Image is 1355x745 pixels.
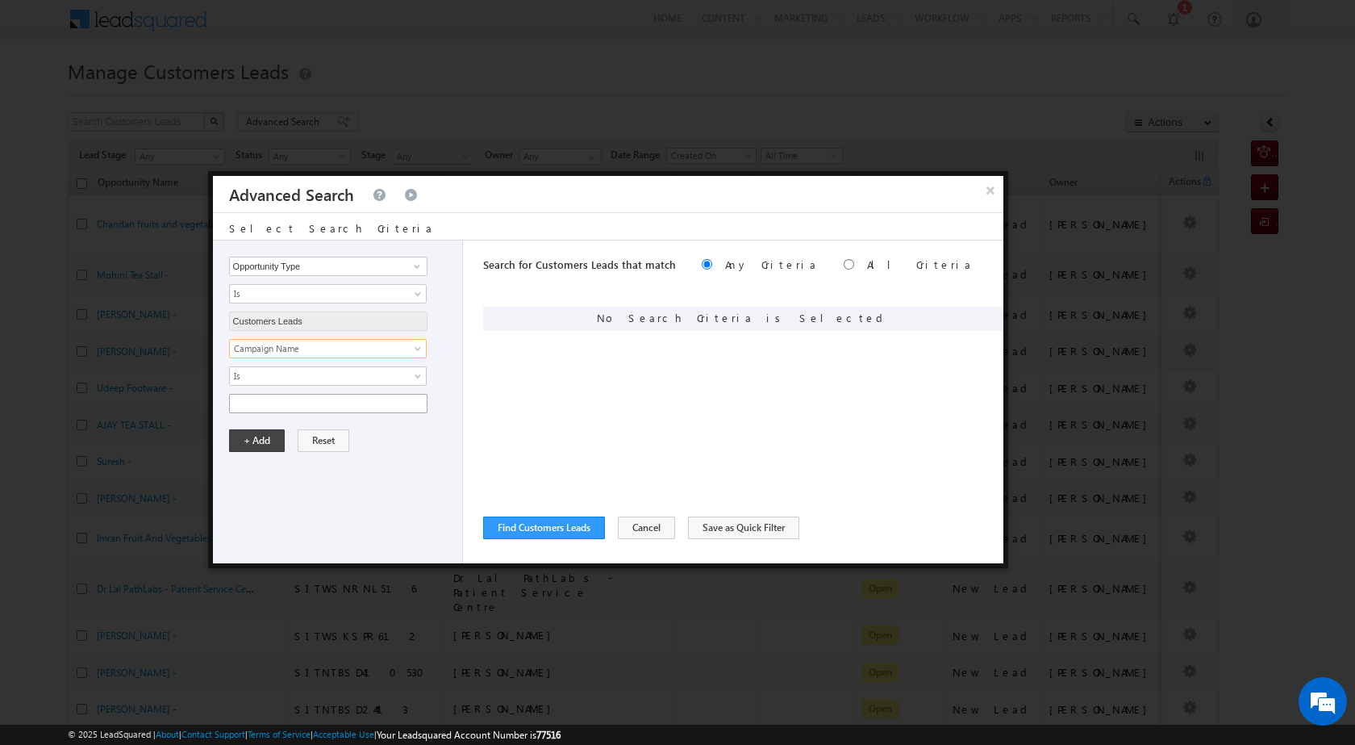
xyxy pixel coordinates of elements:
[618,517,675,539] button: Cancel
[229,257,427,276] input: Type to Search
[181,729,245,739] a: Contact Support
[229,312,427,331] input: Type to Search
[867,257,973,271] label: All Criteria
[483,307,1003,331] div: No Search Criteria is Selected
[68,727,561,743] span: © 2025 LeadSquared | | | | |
[978,176,1003,204] button: ×
[483,257,676,271] span: Search for Customers Leads that match
[229,221,434,235] span: Select Search Criteria
[377,729,561,741] span: Your Leadsquared Account Number is
[229,176,354,212] h3: Advanced Search
[405,258,425,274] a: Show All Items
[483,517,605,539] button: Find Customers Leads
[313,729,374,739] a: Acceptable Use
[230,287,405,301] span: Is
[536,729,561,741] span: 77516
[229,366,427,386] a: Is
[298,429,349,452] button: Reset
[156,729,179,739] a: About
[725,257,818,271] label: Any Criteria
[230,369,405,383] span: Is
[688,517,799,539] button: Save as Quick Filter
[229,284,427,303] a: Is
[229,339,427,358] a: Campaign Name
[230,341,405,356] span: Campaign Name
[229,429,285,452] button: + Add
[248,729,311,739] a: Terms of Service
